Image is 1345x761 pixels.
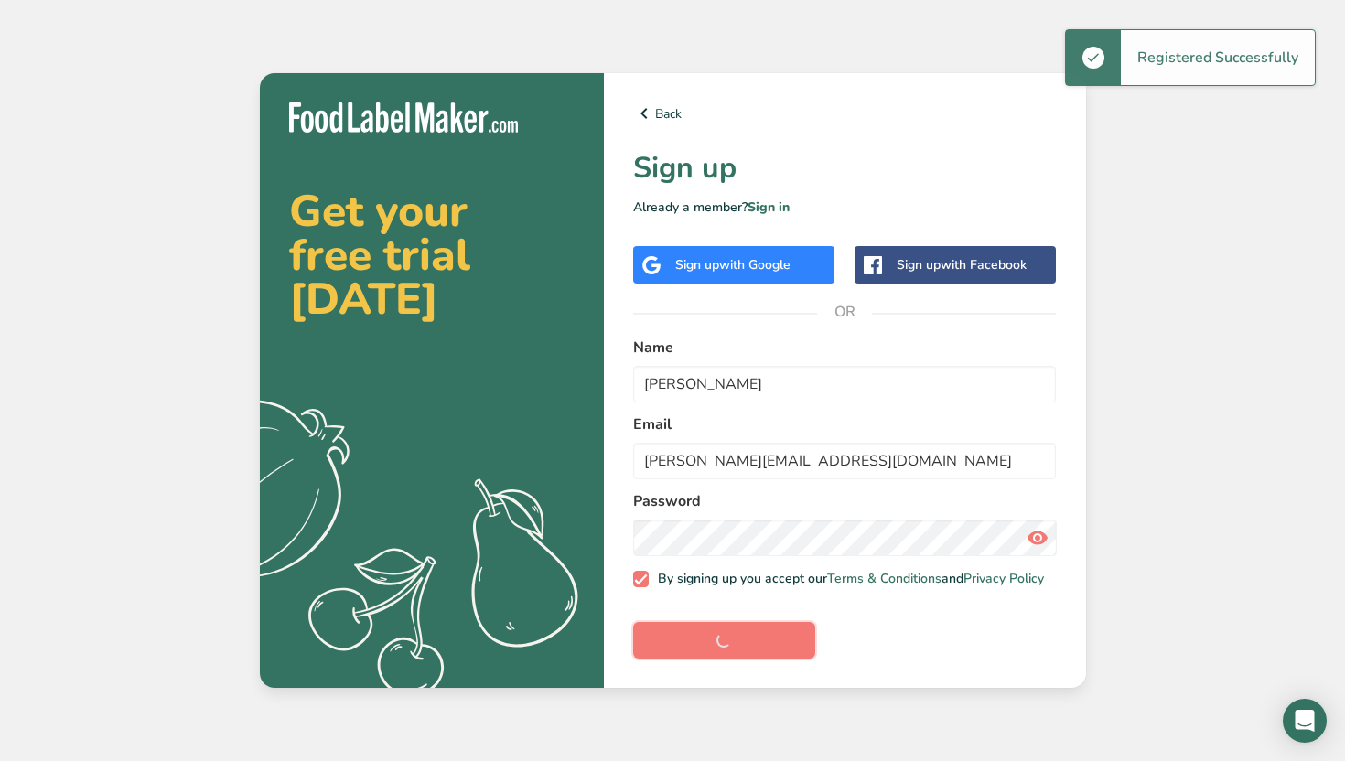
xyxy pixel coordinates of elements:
[633,198,1057,217] p: Already a member?
[719,256,791,273] span: with Google
[633,366,1057,402] input: John Doe
[633,337,1057,359] label: Name
[633,413,1057,435] label: Email
[289,102,518,133] img: Food Label Maker
[827,570,941,587] a: Terms & Conditions
[675,255,791,274] div: Sign up
[633,102,1057,124] a: Back
[748,198,790,216] a: Sign in
[633,146,1057,190] h1: Sign up
[633,443,1057,479] input: email@example.com
[941,256,1027,273] span: with Facebook
[649,571,1044,587] span: By signing up you accept our and
[1283,699,1327,743] div: Open Intercom Messenger
[897,255,1027,274] div: Sign up
[289,189,575,321] h2: Get your free trial [DATE]
[817,284,872,339] span: OR
[963,570,1044,587] a: Privacy Policy
[1121,30,1315,85] div: Registered Successfully
[633,490,1057,512] label: Password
